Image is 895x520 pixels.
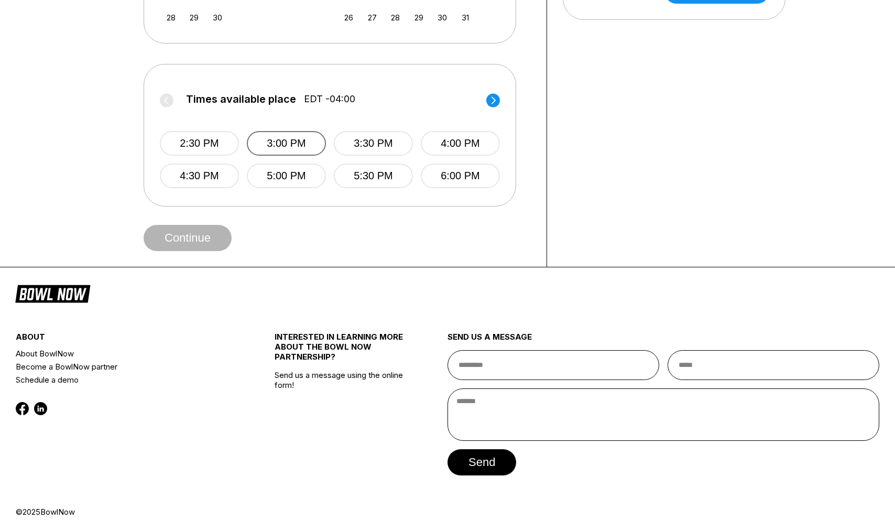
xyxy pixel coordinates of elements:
[187,10,201,25] div: Choose Monday, September 29th, 2025
[16,373,232,386] a: Schedule a demo
[16,507,879,517] div: © 2025 BowlNow
[421,131,500,156] button: 4:00 PM
[342,10,356,25] div: Choose Sunday, October 26th, 2025
[334,164,413,188] button: 5:30 PM
[421,164,500,188] button: 6:00 PM
[164,10,178,25] div: Choose Sunday, September 28th, 2025
[16,360,232,373] a: Become a BowlNow partner
[160,131,239,156] button: 2:30 PM
[304,93,355,105] span: EDT -04:00
[247,131,326,156] button: 3:00 PM
[447,332,879,350] div: send us a message
[365,10,379,25] div: Choose Monday, October 27th, 2025
[211,10,225,25] div: Choose Tuesday, September 30th, 2025
[412,10,426,25] div: Choose Wednesday, October 29th, 2025
[16,332,232,347] div: about
[160,164,239,188] button: 4:30 PM
[447,449,516,475] button: send
[334,131,413,156] button: 3:30 PM
[247,164,326,188] button: 5:00 PM
[16,347,232,360] a: About BowlNow
[275,309,404,507] div: Send us a message using the online form!
[275,332,404,370] div: INTERESTED IN LEARNING MORE ABOUT THE BOWL NOW PARTNERSHIP?
[435,10,449,25] div: Choose Thursday, October 30th, 2025
[388,10,402,25] div: Choose Tuesday, October 28th, 2025
[459,10,473,25] div: Choose Friday, October 31st, 2025
[186,93,296,105] span: Times available place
